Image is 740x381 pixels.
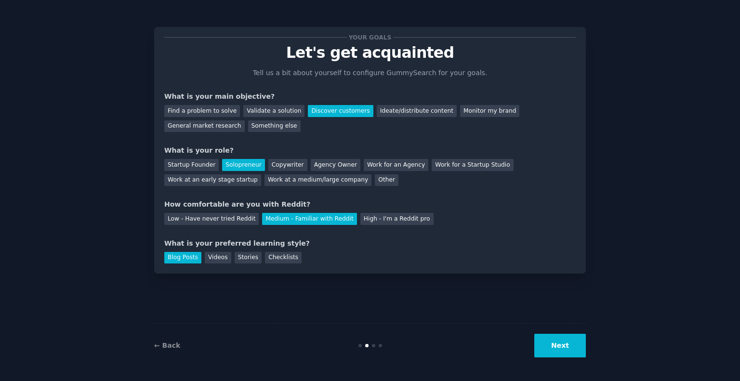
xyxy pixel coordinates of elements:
div: What is your role? [164,145,576,156]
div: How comfortable are you with Reddit? [164,199,576,210]
div: Startup Founder [164,159,219,171]
p: Tell us a bit about yourself to configure GummySearch for your goals. [249,68,491,78]
div: Agency Owner [311,159,360,171]
a: ← Back [154,342,180,349]
div: General market research [164,120,245,132]
div: Other [375,174,398,186]
div: Something else [248,120,301,132]
div: Find a problem to solve [164,105,240,117]
div: Blog Posts [164,252,201,264]
div: High - I'm a Reddit pro [360,213,434,225]
div: Medium - Familiar with Reddit [262,213,357,225]
div: Work at an early stage startup [164,174,261,186]
div: Work for a Startup Studio [432,159,513,171]
div: Discover customers [308,105,373,117]
div: Copywriter [268,159,307,171]
div: Work for an Agency [364,159,428,171]
div: Low - Have never tried Reddit [164,213,259,225]
div: Monitor my brand [460,105,519,117]
button: Next [534,334,586,357]
div: What is your preferred learning style? [164,238,576,249]
div: Validate a solution [243,105,304,117]
div: Solopreneur [222,159,264,171]
span: Your goals [347,32,393,42]
div: Checklists [265,252,302,264]
div: Work at a medium/large company [264,174,371,186]
div: Stories [235,252,262,264]
div: What is your main objective? [164,92,576,102]
div: Ideate/distribute content [377,105,457,117]
p: Let's get acquainted [164,44,576,61]
div: Videos [205,252,231,264]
